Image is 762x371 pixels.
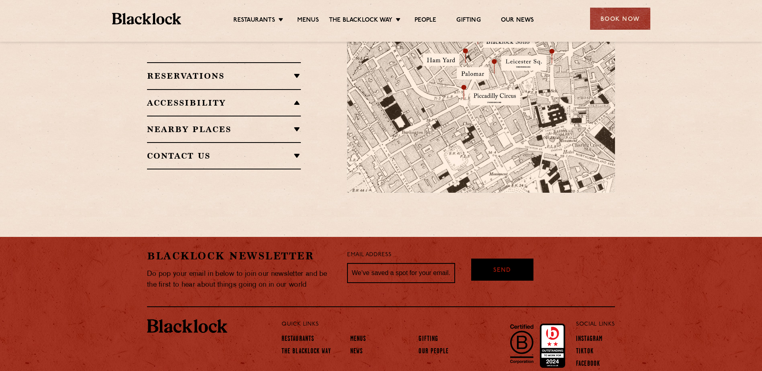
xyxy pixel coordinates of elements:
[456,16,480,25] a: Gifting
[576,335,603,344] a: Instagram
[350,335,366,344] a: Menus
[501,16,534,25] a: Our News
[576,360,600,369] a: Facebook
[147,124,301,134] h2: Nearby Places
[147,151,301,161] h2: Contact Us
[419,335,438,344] a: Gifting
[347,251,391,260] label: Email Address
[415,16,436,25] a: People
[576,348,594,357] a: TikTok
[576,319,615,330] p: Social Links
[147,269,335,290] p: Do pop your email in below to join our newsletter and be the first to hear about things going on ...
[147,249,335,263] h2: Blacklock Newsletter
[347,263,455,283] input: We’ve saved a spot for your email...
[493,266,511,275] span: Send
[329,16,392,25] a: The Blacklock Way
[529,118,641,193] img: svg%3E
[350,348,363,357] a: News
[282,335,314,344] a: Restaurants
[419,348,449,357] a: Our People
[282,348,331,357] a: The Blacklock Way
[147,319,227,333] img: BL_Textured_Logo-footer-cropped.svg
[540,324,565,368] img: Accred_2023_2star.png
[505,320,538,368] img: B-Corp-Logo-Black-RGB.svg
[297,16,319,25] a: Menus
[112,13,182,24] img: BL_Textured_Logo-footer-cropped.svg
[147,98,301,108] h2: Accessibility
[282,319,550,330] p: Quick Links
[590,8,650,30] div: Book Now
[233,16,275,25] a: Restaurants
[147,71,301,81] h2: Reservations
